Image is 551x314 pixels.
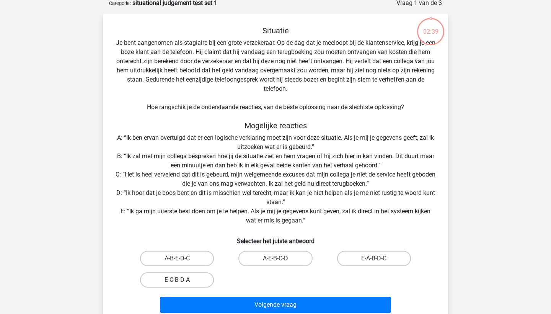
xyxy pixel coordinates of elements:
label: E-C-B-D-A [140,272,214,288]
h5: Situatie [115,26,436,35]
label: E-A-B-D-C [337,251,411,266]
label: A-E-B-C-D [238,251,312,266]
div: 02:39 [416,17,445,36]
label: A-B-E-D-C [140,251,214,266]
button: Volgende vraag [160,297,391,313]
h6: Selecteer het juiste antwoord [115,231,436,245]
h5: Mogelijke reacties [115,121,436,130]
small: Categorie: [109,0,131,6]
